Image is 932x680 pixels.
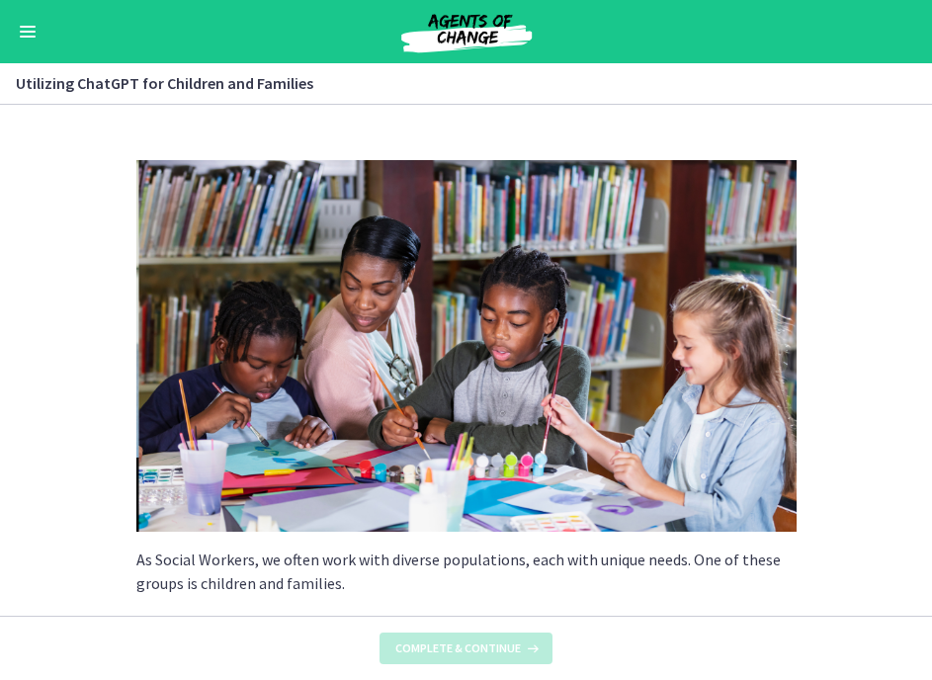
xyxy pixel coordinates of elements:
p: As Social Workers, we often work with diverse populations, each with unique needs. One of these g... [136,548,797,595]
span: Complete & continue [395,640,521,656]
button: Complete & continue [380,633,552,664]
p: ChatGPT, with its ability to understand and generate human-like text, can be a beneficial tool wh... [136,611,797,658]
h3: Utilizing ChatGPT for Children and Families [16,71,892,95]
img: Agents of Change [348,8,585,55]
button: Enable menu [16,20,40,43]
img: Slides_for_Title_Slides_for_ChatGPT_and_AI_for_Social_Work_%286%29.png [136,160,797,532]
